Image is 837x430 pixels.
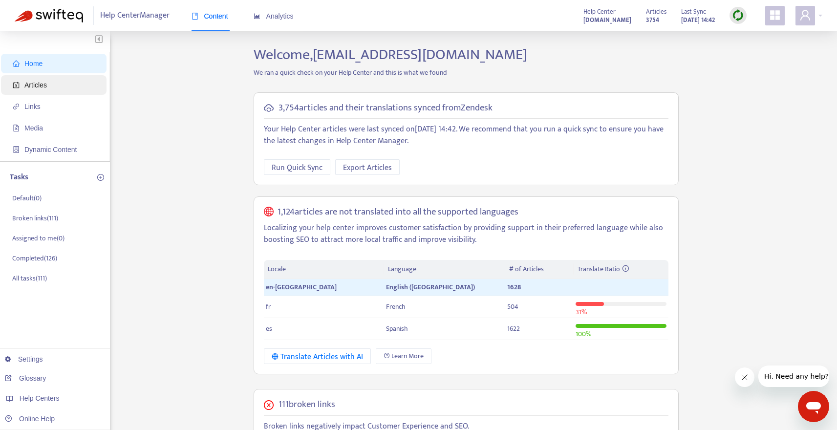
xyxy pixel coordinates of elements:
span: Analytics [254,12,294,20]
th: Locale [264,260,384,279]
a: Settings [5,355,43,363]
span: es [266,323,272,334]
span: Home [24,60,43,67]
th: # of Articles [505,260,574,279]
span: Help Center Manager [100,6,170,25]
span: fr [266,301,271,312]
span: account-book [13,82,20,88]
h5: 1,124 articles are not translated into all the supported languages [278,207,518,218]
span: 31 % [576,306,587,318]
p: Your Help Center articles were last synced on [DATE] 14:42 . We recommend that you run a quick sy... [264,124,668,147]
iframe: Close message [735,367,754,387]
span: Articles [24,81,47,89]
span: Last Sync [681,6,706,17]
th: Language [384,260,505,279]
p: Localizing your help center improves customer satisfaction by providing support in their preferre... [264,222,668,246]
span: book [192,13,198,20]
span: 504 [507,301,518,312]
p: Broken links ( 111 ) [12,213,58,223]
strong: [DOMAIN_NAME] [583,15,631,25]
span: 1628 [507,281,521,293]
a: Learn More [376,348,431,364]
span: Spanish [386,323,408,334]
span: link [13,103,20,110]
a: [DOMAIN_NAME] [583,14,631,25]
strong: 3754 [646,15,659,25]
button: Run Quick Sync [264,159,330,175]
span: cloud-sync [264,103,274,113]
span: user [799,9,811,21]
a: Online Help [5,415,55,423]
span: Links [24,103,41,110]
a: Glossary [5,374,46,382]
span: global [264,207,274,218]
iframe: Message from company [758,365,829,387]
p: Assigned to me ( 0 ) [12,233,64,243]
h5: 111 broken links [279,399,335,410]
button: Translate Articles with AI [264,348,371,364]
span: Articles [646,6,666,17]
span: English ([GEOGRAPHIC_DATA]) [386,281,475,293]
p: All tasks ( 111 ) [12,273,47,283]
span: French [386,301,406,312]
span: container [13,146,20,153]
span: Dynamic Content [24,146,77,153]
span: close-circle [264,400,274,410]
span: plus-circle [97,174,104,181]
span: home [13,60,20,67]
span: Run Quick Sync [272,162,322,174]
iframe: Button to launch messaging window [798,391,829,422]
span: Learn More [391,351,424,362]
button: Export Articles [335,159,400,175]
img: Swifteq [15,9,83,22]
strong: [DATE] 14:42 [681,15,715,25]
p: Default ( 0 ) [12,193,42,203]
span: en-[GEOGRAPHIC_DATA] [266,281,337,293]
span: file-image [13,125,20,131]
span: 1622 [507,323,520,334]
div: Translate Articles with AI [272,351,363,363]
span: appstore [769,9,781,21]
span: Welcome, [EMAIL_ADDRESS][DOMAIN_NAME] [254,43,527,67]
span: Help Center [583,6,616,17]
h5: 3,754 articles and their translations synced from Zendesk [279,103,493,114]
span: 100 % [576,328,591,340]
div: Translate Ratio [578,264,665,275]
p: We ran a quick check on your Help Center and this is what we found [246,67,686,78]
span: Content [192,12,228,20]
p: Completed ( 126 ) [12,253,57,263]
p: Tasks [10,172,28,183]
span: area-chart [254,13,260,20]
img: sync.dc5367851b00ba804db3.png [732,9,744,21]
span: Media [24,124,43,132]
span: Help Centers [20,394,60,402]
span: Export Articles [343,162,392,174]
